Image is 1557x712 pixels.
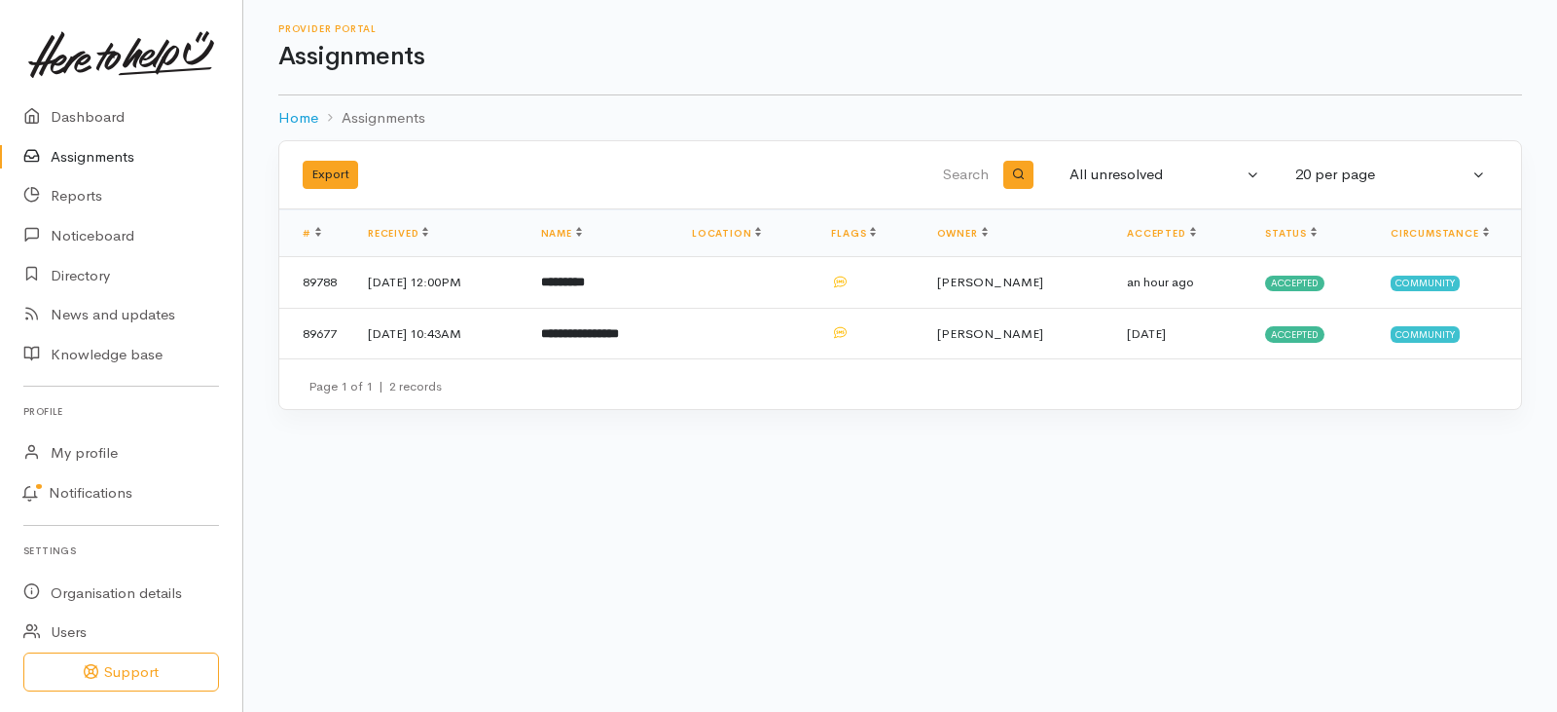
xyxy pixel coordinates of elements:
td: [DATE] 10:43AM [352,308,525,358]
button: Export [303,161,358,189]
a: Received [368,227,428,240]
h6: Settings [23,538,219,564]
td: 89677 [279,308,352,358]
button: Support [23,653,219,693]
a: Home [278,107,318,130]
div: 20 per page [1295,164,1468,186]
h1: Assignments [278,43,1522,71]
a: Accepted [1127,227,1195,240]
a: # [303,227,321,240]
a: Status [1265,227,1317,240]
span: Community [1391,326,1460,342]
h6: Provider Portal [278,23,1522,34]
td: 89788 [279,257,352,309]
a: Circumstance [1391,227,1489,240]
time: [DATE] [1127,325,1166,342]
a: Name [541,227,582,240]
a: Location [692,227,761,240]
td: [DATE] 12:00PM [352,257,525,309]
button: All unresolved [1058,156,1272,194]
span: Accepted [1265,276,1324,291]
span: [PERSON_NAME] [937,274,1043,290]
small: Page 1 of 1 2 records [308,378,442,394]
span: | [379,378,383,394]
time: an hour ago [1127,274,1194,290]
span: Community [1391,276,1460,291]
h6: Profile [23,398,219,425]
span: Accepted [1265,326,1324,342]
input: Search [680,152,993,199]
a: Owner [937,227,988,240]
li: Assignments [318,107,425,130]
button: 20 per page [1284,156,1498,194]
span: [PERSON_NAME] [937,325,1043,342]
nav: breadcrumb [278,95,1522,141]
div: All unresolved [1069,164,1243,186]
a: Flags [831,227,876,240]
